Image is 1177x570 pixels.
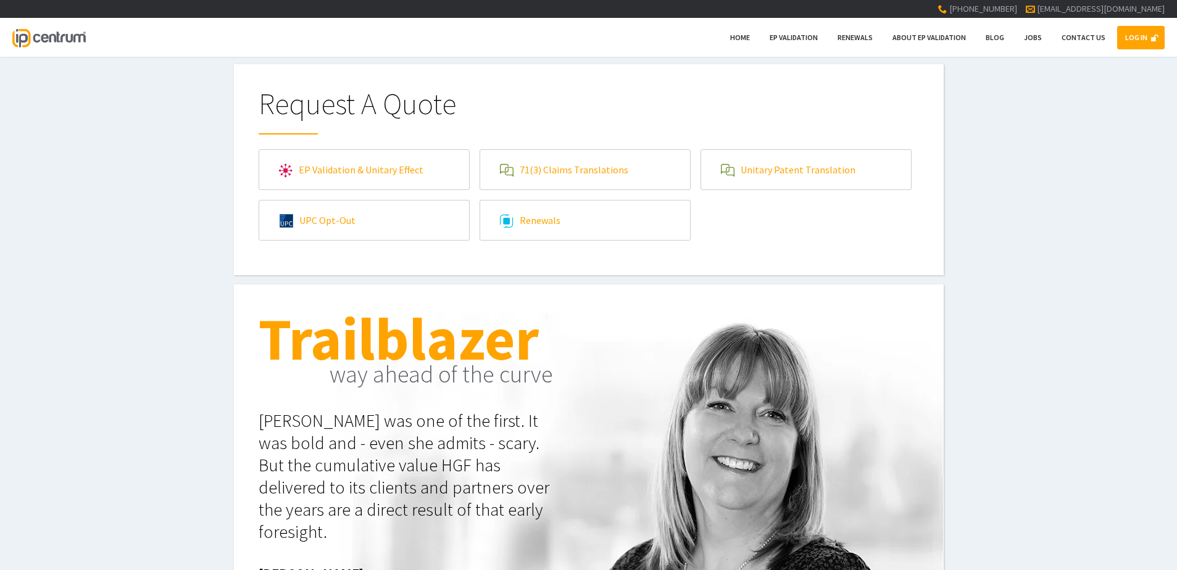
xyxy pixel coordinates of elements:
a: Blog [978,26,1012,49]
img: upc.svg [280,214,293,228]
a: Unitary Patent Translation [701,150,911,189]
a: LOG IN [1117,26,1165,49]
span: EP Validation [770,33,818,42]
a: IP Centrum [12,18,85,57]
a: EP Validation & Unitary Effect [259,150,469,189]
a: Renewals [830,26,881,49]
a: Contact Us [1054,26,1113,49]
span: Contact Us [1062,33,1105,42]
a: About EP Validation [884,26,974,49]
span: Jobs [1024,33,1042,42]
a: UPC Opt-Out [259,200,469,240]
a: [EMAIL_ADDRESS][DOMAIN_NAME] [1037,3,1165,14]
span: About EP Validation [892,33,966,42]
span: [PHONE_NUMBER] [949,3,1017,14]
a: Home [722,26,758,49]
span: Renewals [838,33,873,42]
span: Blog [986,33,1004,42]
h1: Request A Quote [259,89,919,134]
a: Jobs [1016,26,1050,49]
a: EP Validation [762,26,826,49]
span: Home [730,33,750,42]
a: Renewals [480,200,690,240]
a: 71(3) Claims Translations [480,150,690,189]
